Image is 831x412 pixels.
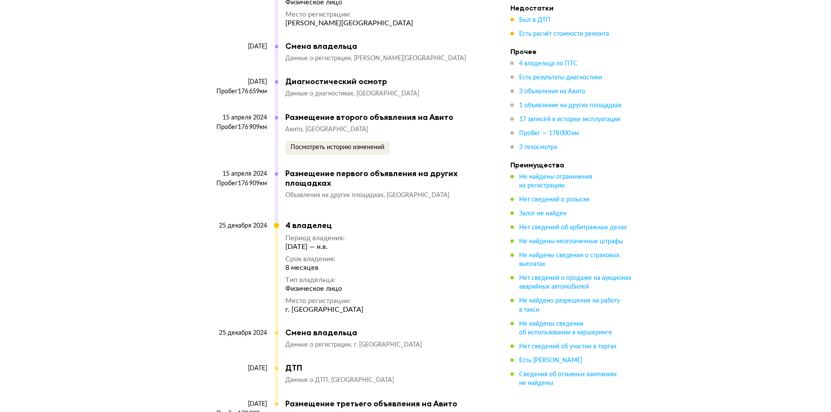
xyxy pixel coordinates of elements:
[285,255,363,263] div: Срок владения :
[285,263,363,272] div: 8 месяцев
[519,238,623,245] span: Не найдены неоплаченные штрафы
[209,114,267,122] div: 15 апреля 2024
[209,222,267,230] div: 25 декабря 2024
[519,75,602,81] span: Есть результаты диагностики
[519,144,557,150] span: 3 техосмотра
[331,377,394,383] span: [GEOGRAPHIC_DATA]
[285,305,363,314] div: г. [GEOGRAPHIC_DATA]
[519,211,567,217] span: Залог не найден
[209,364,267,372] div: [DATE]
[519,130,579,136] span: Пробег — 178 000 км
[209,170,267,178] div: 15 апреля 2024
[354,55,466,61] span: [PERSON_NAME][GEOGRAPHIC_DATA]
[354,342,422,348] span: г. [GEOGRAPHIC_DATA]
[519,31,609,37] span: Есть расчёт стоимости ремонта
[285,296,363,305] div: Место регистрации :
[519,225,627,231] span: Нет сведений об арбитражных делах
[519,116,620,123] span: 17 записей в истории эксплуатации
[285,242,363,251] div: [DATE] — н.в.
[285,19,413,27] div: [PERSON_NAME][GEOGRAPHIC_DATA]
[285,77,475,86] div: Диагностический осмотр
[209,400,267,408] div: [DATE]
[356,91,419,97] span: [GEOGRAPHIC_DATA]
[285,192,386,198] span: Объявления на других площадках
[285,169,475,188] div: Размещение первого объявления на других площадках
[285,141,390,155] button: Посмотреть историю изменений
[209,78,267,86] div: [DATE]
[519,252,619,267] span: Не найдены сведения о страховых выплатах
[519,89,585,95] span: 3 объявления на Авито
[285,221,363,230] div: 4 владелец
[519,320,612,335] span: Не найдены сведения об использовании в каршеринге
[510,3,633,12] h4: Недостатки
[209,329,267,337] div: 25 декабря 2024
[519,197,590,203] span: Нет сведений о розыске
[519,102,622,109] span: 1 объявление на других площадках
[285,342,354,348] span: Данные о регистрации
[285,91,356,97] span: Данные о диагностиках
[519,61,578,67] span: 4 владельца по ПТС
[519,17,551,23] span: Был в ДТП
[285,234,363,242] div: Период владения :
[285,112,475,122] div: Размещение второго объявления на Авито
[209,123,267,131] div: Пробег 176 909 км
[285,377,331,383] span: Данные о ДТП
[519,343,616,349] span: Нет сведений об участии в торгах
[285,328,475,337] div: Смена владельца
[519,298,620,313] span: Не найдено разрешение на работу в такси
[209,43,267,51] div: [DATE]
[285,41,475,51] div: Смена владельца
[285,10,413,19] div: Место регистрации :
[285,363,475,373] div: ДТП
[209,88,267,95] div: Пробег 176 659 км
[510,160,633,169] h4: Преимущества
[285,399,475,409] div: Размещение третьего объявления на Авито
[209,180,267,187] div: Пробег 176 909 км
[386,192,449,198] span: [GEOGRAPHIC_DATA]
[285,284,363,293] div: Физическое лицо
[519,275,631,290] span: Нет сведений о продаже на аукционах аварийных автомобилей
[519,174,592,189] span: Не найдены ограничения на регистрацию
[305,126,368,133] span: [GEOGRAPHIC_DATA]
[291,144,384,150] span: Посмотреть историю изменений
[285,55,354,61] span: Данные о регистрации
[285,126,305,133] span: Авито
[510,47,633,56] h4: Прочее
[285,276,363,284] div: Тип владельца :
[519,371,617,386] span: Сведения об отзывных кампаниях не найдены
[519,357,582,363] span: Есть [PERSON_NAME]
